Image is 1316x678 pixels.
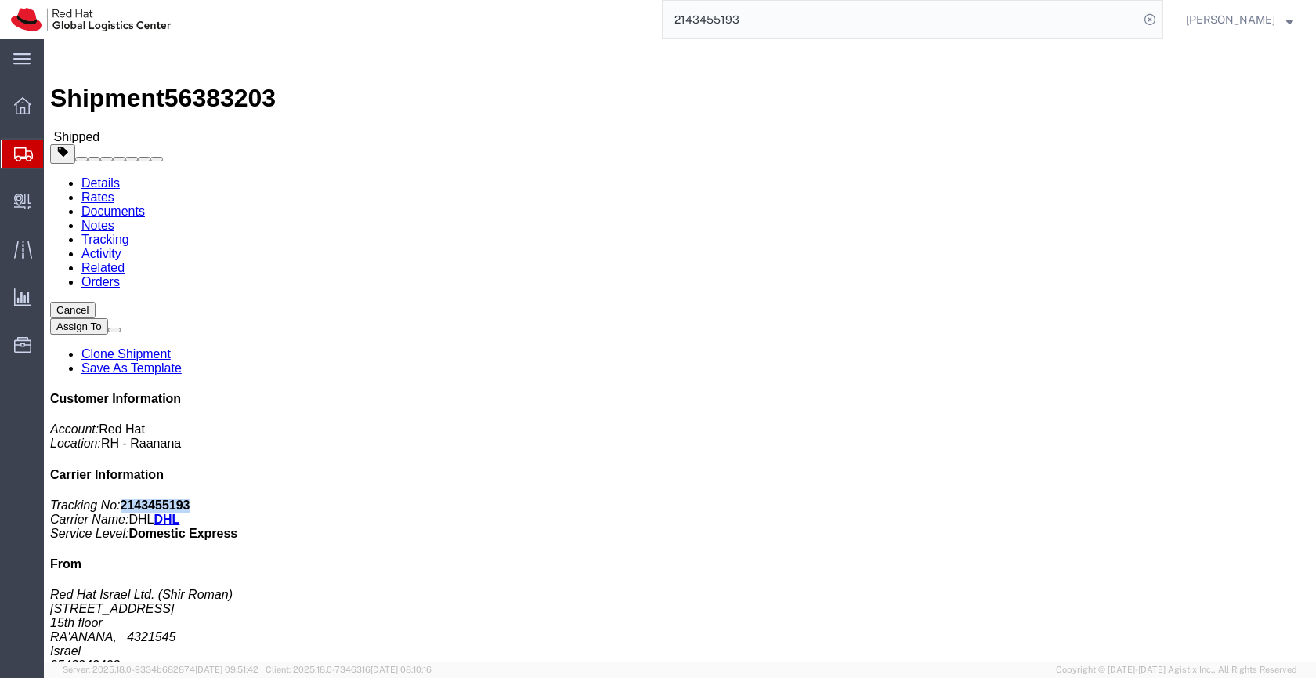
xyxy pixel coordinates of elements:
span: Sona Mala [1186,11,1275,28]
span: [DATE] 08:10:16 [371,665,432,674]
img: logo [11,8,171,31]
span: Server: 2025.18.0-9334b682874 [63,665,258,674]
span: [DATE] 09:51:42 [195,665,258,674]
input: Search for shipment number, reference number [663,1,1139,38]
span: Client: 2025.18.0-7346316 [266,665,432,674]
iframe: FS Legacy Container [44,39,1316,662]
span: Copyright © [DATE]-[DATE] Agistix Inc., All Rights Reserved [1056,663,1297,676]
button: [PERSON_NAME] [1185,10,1294,29]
